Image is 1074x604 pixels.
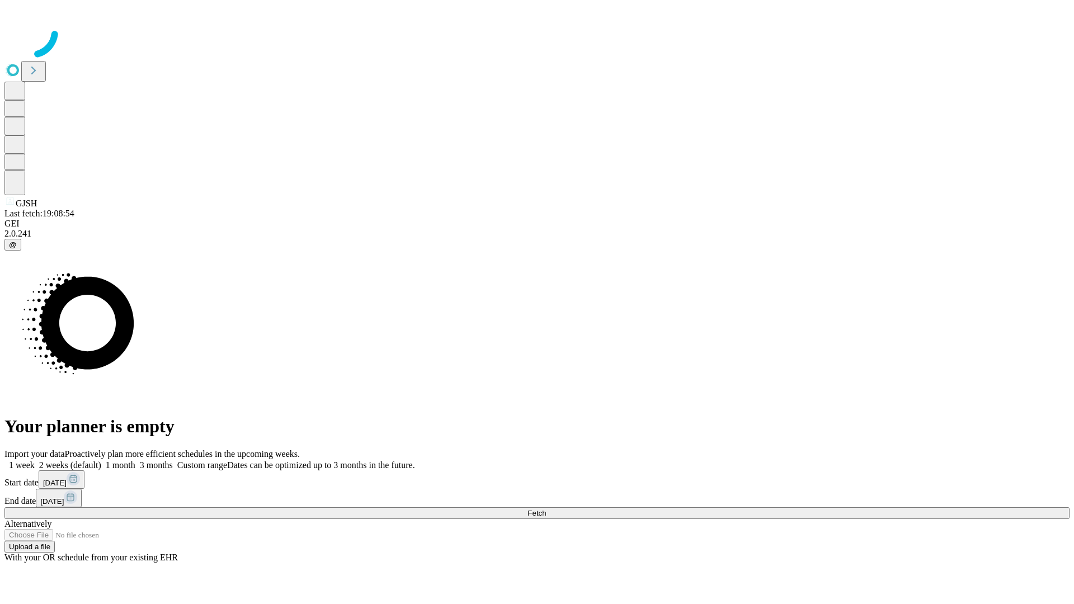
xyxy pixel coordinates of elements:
[4,449,65,459] span: Import your data
[106,460,135,470] span: 1 month
[227,460,414,470] span: Dates can be optimized up to 3 months in the future.
[43,479,67,487] span: [DATE]
[4,507,1070,519] button: Fetch
[4,470,1070,489] div: Start date
[177,460,227,470] span: Custom range
[4,541,55,553] button: Upload a file
[4,553,178,562] span: With your OR schedule from your existing EHR
[140,460,173,470] span: 3 months
[65,449,300,459] span: Proactively plan more efficient schedules in the upcoming weeks.
[39,460,101,470] span: 2 weeks (default)
[40,497,64,506] span: [DATE]
[9,240,17,249] span: @
[39,470,84,489] button: [DATE]
[36,489,82,507] button: [DATE]
[4,519,51,528] span: Alternatively
[9,460,35,470] span: 1 week
[16,199,37,208] span: GJSH
[4,489,1070,507] div: End date
[4,239,21,251] button: @
[527,509,546,517] span: Fetch
[4,219,1070,229] div: GEI
[4,209,74,218] span: Last fetch: 19:08:54
[4,416,1070,437] h1: Your planner is empty
[4,229,1070,239] div: 2.0.241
